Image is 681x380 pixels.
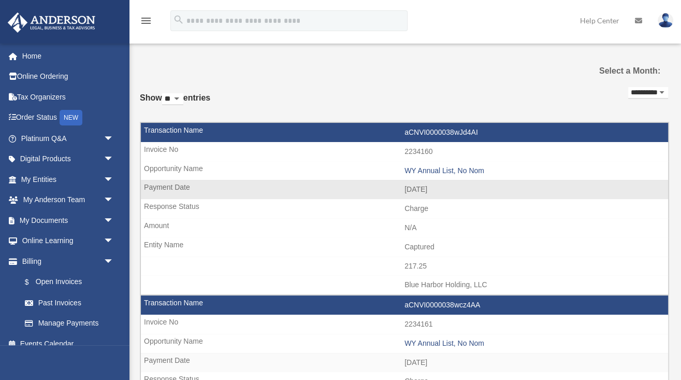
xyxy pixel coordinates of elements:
[5,12,98,33] img: Anderson Advisors Platinum Portal
[162,93,183,105] select: Showentries
[141,295,668,315] td: aCNVI0000038wcz4AA
[141,353,668,373] td: [DATE]
[7,149,129,170] a: Digital Productsarrow_drop_down
[15,313,129,334] a: Manage Payments
[7,333,129,354] a: Events Calendar
[141,315,668,334] td: 2234161
[588,64,660,78] label: Select a Month:
[141,218,668,238] td: N/A
[140,91,210,116] label: Show entries
[141,180,668,200] td: [DATE]
[15,272,129,293] a: $Open Invoices
[7,169,129,190] a: My Entitiesarrow_drop_down
[404,339,663,348] div: WY Annual List, No Nom
[141,275,668,295] td: Blue Harbor Holding, LLC
[104,128,124,149] span: arrow_drop_down
[404,166,663,175] div: WY Annual List, No Nom
[173,14,184,25] i: search
[15,292,124,313] a: Past Invoices
[7,66,129,87] a: Online Ordering
[31,276,36,289] span: $
[141,123,668,143] td: aCNVI0000038wJd4AI
[7,251,129,272] a: Billingarrow_drop_down
[141,237,668,257] td: Captured
[141,199,668,219] td: Charge
[658,13,673,28] img: User Pic
[7,107,129,129] a: Order StatusNEW
[140,15,152,27] i: menu
[104,210,124,231] span: arrow_drop_down
[7,231,129,251] a: Online Learningarrow_drop_down
[141,257,668,276] td: 217.25
[7,190,129,210] a: My Anderson Teamarrow_drop_down
[104,251,124,272] span: arrow_drop_down
[60,110,82,125] div: NEW
[140,18,152,27] a: menu
[7,46,129,66] a: Home
[7,210,129,231] a: My Documentsarrow_drop_down
[7,87,129,107] a: Tax Organizers
[104,231,124,252] span: arrow_drop_down
[104,149,124,170] span: arrow_drop_down
[104,190,124,211] span: arrow_drop_down
[7,128,129,149] a: Platinum Q&Aarrow_drop_down
[141,142,668,162] td: 2234160
[104,169,124,190] span: arrow_drop_down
